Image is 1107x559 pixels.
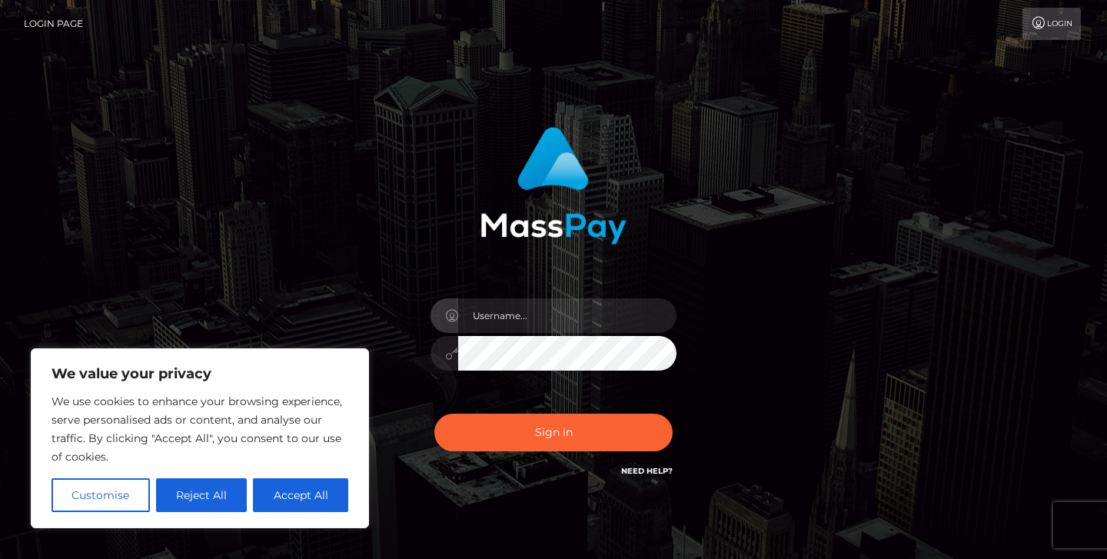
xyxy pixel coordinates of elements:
[52,392,348,466] p: We use cookies to enhance your browsing experience, serve personalised ads or content, and analys...
[621,466,673,476] a: Need Help?
[52,364,348,383] p: We value your privacy
[52,478,150,512] button: Customise
[24,8,83,40] a: Login Page
[458,298,676,333] input: Username...
[31,348,369,528] div: We value your privacy
[434,414,673,451] button: Sign in
[480,127,627,245] img: MassPay Login
[156,478,248,512] button: Reject All
[253,478,348,512] button: Accept All
[1022,8,1081,40] a: Login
